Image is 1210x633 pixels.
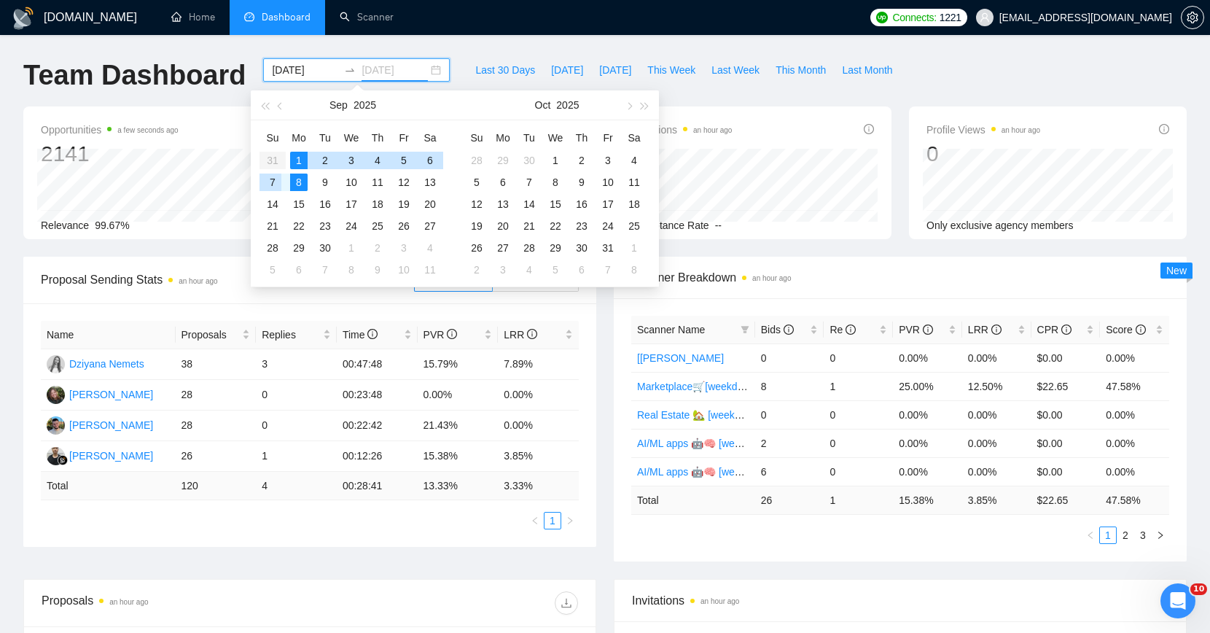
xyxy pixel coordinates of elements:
[531,516,539,525] span: left
[181,327,240,343] span: Proposals
[316,217,334,235] div: 23
[391,237,417,259] td: 2025-10-03
[573,195,590,213] div: 16
[516,149,542,171] td: 2025-09-30
[367,329,378,339] span: info-circle
[421,174,439,191] div: 13
[421,239,439,257] div: 4
[286,215,312,237] td: 2025-09-22
[316,239,334,257] div: 30
[264,261,281,279] div: 5
[490,259,516,281] td: 2025-11-03
[417,259,443,281] td: 2025-10-11
[547,195,564,213] div: 15
[41,140,179,168] div: 2141
[573,174,590,191] div: 9
[47,355,65,373] img: DN
[738,319,752,341] span: filter
[421,217,439,235] div: 27
[520,239,538,257] div: 28
[312,126,338,149] th: Tu
[968,324,1002,335] span: LRR
[1061,325,1072,335] span: info-circle
[544,512,561,529] li: 1
[58,455,68,465] img: gigradar-bm.png
[752,274,791,282] time: an hour ago
[599,239,617,257] div: 31
[490,171,516,193] td: 2025-10-06
[490,149,516,171] td: 2025-09-29
[447,329,457,339] span: info-circle
[569,171,595,193] td: 2025-10-09
[923,325,933,335] span: info-circle
[490,215,516,237] td: 2025-10-20
[256,321,337,349] th: Replies
[595,215,621,237] td: 2025-10-24
[1100,527,1116,543] a: 1
[312,215,338,237] td: 2025-09-23
[329,90,348,120] button: Sep
[1106,324,1145,335] span: Score
[286,126,312,149] th: Mo
[259,237,286,259] td: 2025-09-28
[369,152,386,169] div: 4
[369,174,386,191] div: 11
[316,174,334,191] div: 9
[542,126,569,149] th: We
[573,152,590,169] div: 2
[599,261,617,279] div: 7
[47,447,65,465] img: FG
[544,513,561,529] a: 1
[490,126,516,149] th: Mo
[41,271,414,289] span: Proposal Sending Stats
[542,259,569,281] td: 2025-11-05
[516,126,542,149] th: Tu
[543,58,591,82] button: [DATE]
[417,149,443,171] td: 2025-09-06
[637,409,754,421] a: Real Estate 🏡 [weekend]
[547,152,564,169] div: 1
[494,174,512,191] div: 6
[259,171,286,193] td: 2025-09-07
[41,121,179,139] span: Opportunities
[599,174,617,191] div: 10
[715,220,722,231] span: --
[631,140,732,168] div: 5
[711,62,760,78] span: Last Week
[417,215,443,237] td: 2025-09-27
[395,261,413,279] div: 10
[516,237,542,259] td: 2025-10-28
[490,193,516,215] td: 2025-10-13
[621,149,647,171] td: 2025-10-04
[776,62,826,78] span: This Month
[290,152,308,169] div: 1
[520,261,538,279] div: 4
[290,217,308,235] div: 22
[264,195,281,213] div: 14
[1136,325,1146,335] span: info-circle
[599,195,617,213] div: 17
[555,597,577,609] span: download
[395,195,413,213] div: 19
[1152,527,1169,544] li: Next Page
[417,171,443,193] td: 2025-09-13
[338,149,364,171] td: 2025-09-03
[520,195,538,213] div: 14
[637,324,705,335] span: Scanner Name
[1156,531,1165,540] span: right
[391,193,417,215] td: 2025-09-19
[421,261,439,279] div: 11
[41,220,89,231] span: Relevance
[259,215,286,237] td: 2025-09-21
[824,343,893,372] td: 0
[555,591,578,615] button: download
[599,217,617,235] div: 24
[312,237,338,259] td: 2025-09-30
[595,126,621,149] th: Fr
[312,171,338,193] td: 2025-09-09
[338,171,364,193] td: 2025-09-10
[1135,527,1151,543] a: 3
[569,259,595,281] td: 2025-11-06
[542,149,569,171] td: 2025-10-01
[47,416,65,435] img: AK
